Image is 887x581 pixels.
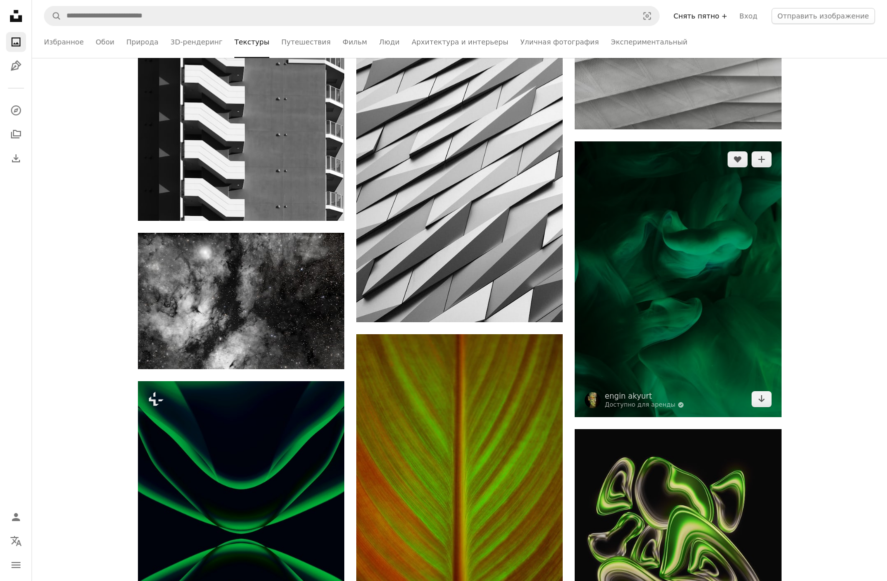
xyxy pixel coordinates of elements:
button: Поиск Unsplash [44,6,61,25]
a: Коллекции [6,124,26,144]
a: Скачать [752,391,772,407]
button: Язык [6,531,26,551]
img: Туманность — это облака и звёзды в глубоком космосе. [138,233,344,369]
a: Абстрактный геометрический узор из металлических панелей под углом [356,162,563,171]
a: Экспериментальный [611,26,687,58]
a: Современное здание с повторяющимися белыми лестницами и балконами. [138,78,344,87]
a: Туманность — это облака и звёзды в глубоком космосе. [138,296,344,305]
a: История загрузок [6,148,26,168]
ya-tr-span: Избранное [44,36,84,47]
ya-tr-span: Люди [379,36,400,47]
img: крупный план мобильного телефона на зелёном фоне [575,141,781,417]
a: Природа [126,26,158,58]
a: Фильм [343,26,367,58]
ya-tr-span: Обои [96,36,114,47]
a: крупный план мобильного телефона на зелёном фоне [575,275,781,284]
a: Исследовать [6,100,26,120]
a: Фото [6,32,26,52]
ya-tr-span: Отправить изображение [778,12,869,20]
ya-tr-span: Экспериментальный [611,36,687,47]
ya-tr-span: Доступно для аренды [605,401,676,409]
button: Нравится [728,151,748,167]
button: Визуальный поиск [635,6,659,25]
a: Уличная фотография [520,26,599,58]
ya-tr-span: Путешествия [281,36,331,47]
ya-tr-span: Фильм [343,36,367,47]
a: Иллюстрации [6,56,26,76]
a: Путешествия [281,26,331,58]
a: чёрно-зелёный фон с волнистыми линиями [138,532,344,541]
a: Избранное [44,26,84,58]
ya-tr-span: 3D-рендеринг [170,36,222,47]
button: Добавить в коллекцию [752,151,772,167]
a: Люди [379,26,400,58]
a: Доступно для аренды [605,401,684,409]
form: Поиск визуальных элементов по всему сайту [44,6,660,26]
a: 3D-рендеринг [170,26,222,58]
a: Архитектура и интерьеры [412,26,509,58]
a: engin akyurt [605,391,684,401]
ya-tr-span: engin akyurt [605,392,652,401]
ya-tr-span: Уличная фотография [520,36,599,47]
img: Абстрактный геометрический узор из металлических панелей под углом [356,12,563,322]
a: Главная страница — Unplash [6,6,26,28]
ya-tr-span: Природа [126,36,158,47]
ya-tr-span: Архитектура и интерьеры [412,36,509,47]
ya-tr-span: Снять пятно + [674,12,728,20]
ya-tr-span: Вход [740,12,758,20]
a: Войдите в систему / Зарегистрируйтесь [6,507,26,527]
a: Вход [734,8,764,24]
a: Обои [96,26,114,58]
button: Отправить изображение [772,8,875,24]
a: Крупный план ярко-зелёных и оранжевых прожилок на листе. [356,484,563,493]
a: Снять пятно + [668,8,734,24]
img: Перейдите в профиль Энгина Акюрта [585,392,601,408]
button: Меню [6,555,26,575]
